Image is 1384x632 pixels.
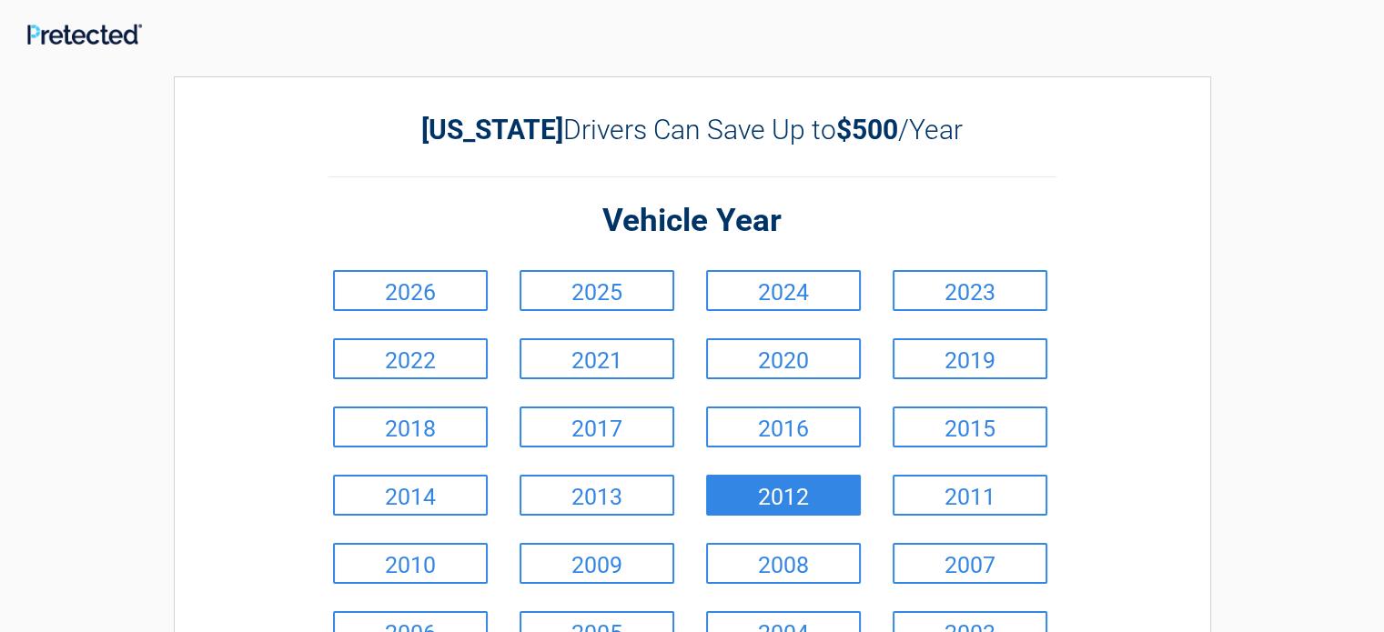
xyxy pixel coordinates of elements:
a: 2023 [893,270,1047,311]
a: 2021 [520,338,674,379]
a: 2009 [520,543,674,584]
b: $500 [836,114,898,145]
a: 2007 [893,543,1047,584]
a: 2018 [333,406,488,447]
b: [US_STATE] [421,114,563,145]
a: 2011 [893,475,1047,516]
a: 2010 [333,543,488,584]
a: 2024 [706,270,861,311]
img: Main Logo [27,24,142,45]
a: 2015 [893,406,1047,447]
a: 2013 [520,475,674,516]
a: 2022 [333,338,488,379]
a: 2019 [893,338,1047,379]
a: 2026 [333,270,488,311]
a: 2008 [706,543,861,584]
a: 2016 [706,406,861,447]
h2: Vehicle Year [328,200,1056,243]
a: 2020 [706,338,861,379]
a: 2014 [333,475,488,516]
a: 2017 [520,406,674,447]
h2: Drivers Can Save Up to /Year [328,114,1056,145]
a: 2012 [706,475,861,516]
a: 2025 [520,270,674,311]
